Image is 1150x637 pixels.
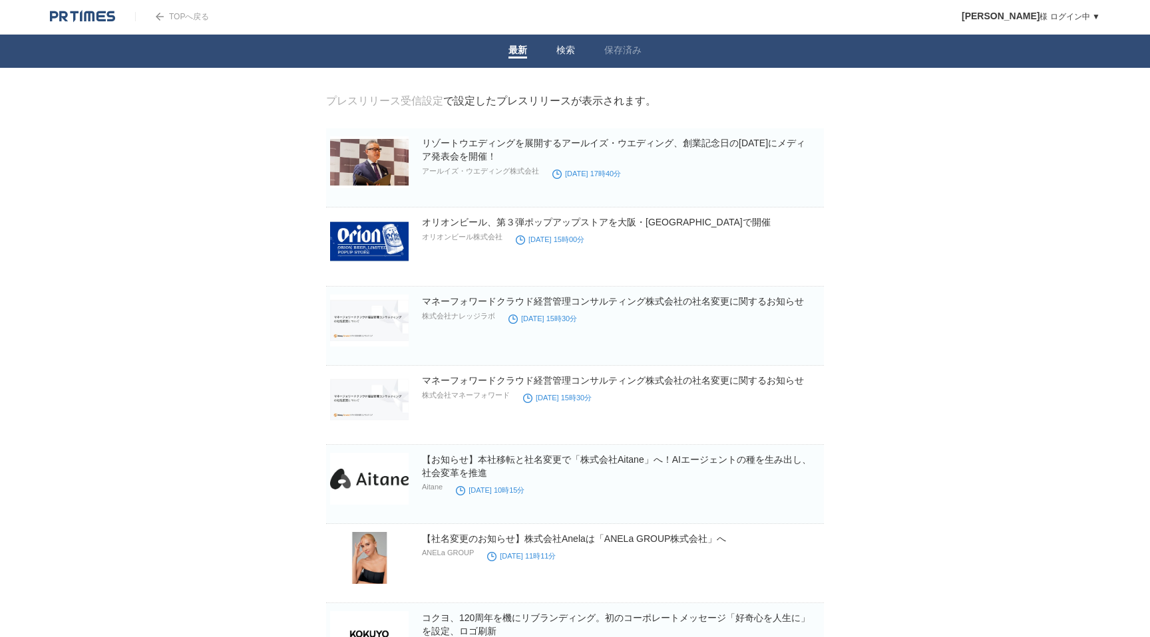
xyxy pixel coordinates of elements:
a: 【社名変更のお知らせ】株式会社Anelaは「ANELa GROUP株式会社」へ [422,533,726,544]
a: 保存済み [604,45,642,59]
time: [DATE] 15時30分 [523,394,592,402]
a: マネーフォワードクラウド経営管理コンサルティング株式会社の社名変更に関するお知らせ [422,296,804,307]
a: オリオンビール、第３弾ポップアップストアを大阪・[GEOGRAPHIC_DATA]で開催 [422,217,771,227]
img: logo.png [50,10,115,23]
p: オリオンビール株式会社 [422,232,502,242]
p: 株式会社ナレッジラボ [422,311,495,321]
img: 【社名変更のお知らせ】株式会社Anelaは「ANELa GROUP株式会社」へ [330,532,409,584]
a: 【お知らせ】本社移転と社名変更で「株式会社Aitane」へ！AIエージェントの種を生み出し、社会変革を推進 [422,454,811,478]
p: ANELa GROUP [422,549,474,557]
time: [DATE] 10時15分 [456,486,524,494]
a: プレスリリース受信設定 [326,95,443,106]
time: [DATE] 15時00分 [516,235,584,243]
img: arrow.png [156,13,164,21]
time: [DATE] 15時30分 [508,315,577,322]
a: 最新 [508,45,527,59]
time: [DATE] 11時11分 [487,552,556,560]
img: 【お知らせ】本社移転と社名変更で「株式会社Aitane」へ！AIエージェントの種を生み出し、社会変革を推進 [330,453,409,505]
img: マネーフォワードクラウド経営管理コンサルティング株式会社の社名変更に関するお知らせ [330,295,409,346]
a: TOPへ戻る [135,12,209,21]
div: で設定したプレスリリースが表示されます。 [326,94,656,108]
span: [PERSON_NAME] [962,11,1040,21]
time: [DATE] 17時40分 [552,170,621,178]
a: マネーフォワードクラウド経営管理コンサルティング株式会社の社名変更に関するお知らせ [422,375,804,386]
img: マネーフォワードクラウド経営管理コンサルティング株式会社の社名変更に関するお知らせ [330,374,409,426]
p: アールイズ・ウエディング株式会社 [422,166,539,176]
img: リゾートウエディングを展開するアールイズ・ウエディング、創業記念日の10月10日にメディア発表会を開催！ [330,136,409,188]
img: オリオンビール、第３弾ポップアップストアを大阪・あべのハルカスで開催 [330,215,409,267]
a: [PERSON_NAME]様 ログイン中 ▼ [962,12,1100,21]
a: リゾートウエディングを展開するアールイズ・ウエディング、創業記念日の[DATE]にメディア発表会を開催！ [422,138,805,162]
a: コクヨ、120周年を機にリブランディング。初のコーポレートメッセージ「好奇⼼を⼈⽣に」を設定、ロゴ刷新 [422,612,810,636]
p: 株式会社マネーフォワード [422,390,510,400]
p: Aitane [422,483,443,491]
a: 検索 [556,45,575,59]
